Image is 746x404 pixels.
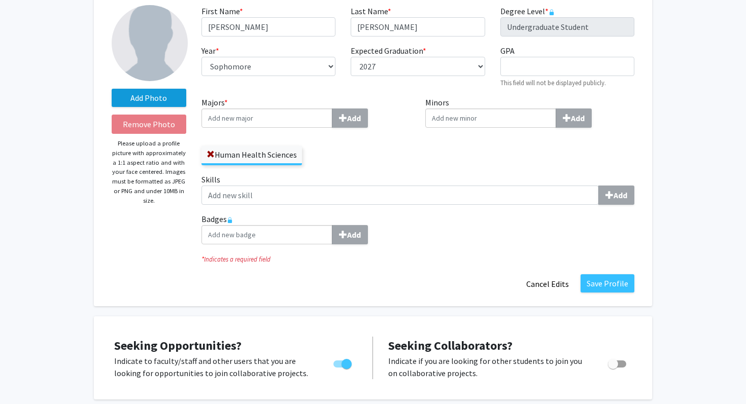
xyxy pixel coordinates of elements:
label: Year [201,45,219,57]
label: Expected Graduation [351,45,426,57]
div: Toggle [604,355,632,370]
iframe: Chat [8,358,43,396]
span: Seeking Collaborators? [388,338,513,353]
input: BadgesAdd [201,225,332,244]
input: Majors*Add [201,108,332,128]
label: Degree Level [500,5,555,17]
label: Last Name [351,5,391,17]
label: AddProfile Picture [112,89,186,107]
b: Add [347,113,361,123]
label: Badges [201,213,634,244]
p: Please upload a profile picture with approximately a 1:1 aspect ratio and with your face centered... [112,139,186,205]
label: Minors [425,96,634,128]
button: Cancel Edits [520,274,575,293]
p: Indicate if you are looking for other students to join you on collaborative projects. [388,355,589,379]
span: Seeking Opportunities? [114,338,242,353]
label: First Name [201,5,243,17]
button: Badges [332,225,368,244]
button: Minors [556,108,592,128]
button: Save Profile [581,274,634,292]
input: SkillsAdd [201,186,599,205]
i: Indicates a required field [201,254,634,264]
small: This field will not be displayed publicly. [500,79,606,87]
svg: This information is provided and automatically updated by the University of Kentucky and is not e... [549,9,555,15]
img: Profile Picture [112,5,188,81]
button: Skills [598,186,634,205]
p: Indicate to faculty/staff and other users that you are looking for opportunities to join collabor... [114,355,314,379]
button: Majors* [332,108,368,128]
b: Add [347,230,361,240]
label: Human Health Sciences [201,146,302,163]
label: Skills [201,173,634,205]
label: Majors [201,96,411,128]
b: Add [571,113,585,123]
input: MinorsAdd [425,108,556,128]
div: Toggle [329,355,357,370]
b: Add [614,190,627,200]
button: Remove Photo [112,115,186,134]
label: GPA [500,45,515,57]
